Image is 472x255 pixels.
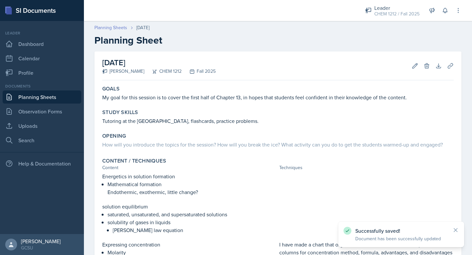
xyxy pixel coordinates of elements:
div: Leader [3,30,81,36]
h2: [DATE] [102,57,216,69]
p: saturated, unsaturated, and supersaturated solutions [108,210,277,218]
div: Techniques [279,164,454,171]
div: Documents [3,83,81,89]
a: Uploads [3,119,81,132]
div: How will you introduce the topics for the session? How will you break the ice? What activity can ... [102,141,454,148]
div: [DATE] [136,24,149,31]
a: Dashboard [3,37,81,50]
p: solution equilibrium [102,203,277,210]
div: CHEM 1212 [144,68,182,75]
a: Planning Sheets [3,90,81,104]
p: solubility of gases in liquids [108,218,277,226]
label: Goals [102,86,120,92]
div: [PERSON_NAME] [21,238,61,245]
p: [PERSON_NAME] law equation [113,226,277,234]
label: Study Skills [102,109,138,116]
div: Content [102,164,277,171]
label: Opening [102,133,126,139]
a: Observation Forms [3,105,81,118]
a: Calendar [3,52,81,65]
div: Help & Documentation [3,157,81,170]
a: Planning Sheets [94,24,127,31]
p: Tutoring at the [GEOGRAPHIC_DATA], flashcards, practice problems. [102,117,454,125]
p: Document has been successfully updated [355,235,447,242]
p: Expressing concentration [102,241,277,248]
div: Fall 2025 [182,68,216,75]
a: Profile [3,66,81,79]
div: [PERSON_NAME] [102,68,144,75]
div: GCSU [21,245,61,251]
p: Energetics in solution formation [102,172,277,180]
div: Leader [374,4,420,12]
h2: Planning Sheet [94,34,462,46]
a: Search [3,134,81,147]
label: Content / Techniques [102,158,166,164]
p: Endothermic, exothermic, little change? [108,188,277,196]
div: CHEM 1212 / Fall 2025 [374,10,420,17]
p: My goal for this session is to cover the first half of Chapter 13, in hopes that students feel co... [102,93,454,101]
p: Mathematical formation [108,180,277,188]
p: Successfully saved! [355,227,447,234]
